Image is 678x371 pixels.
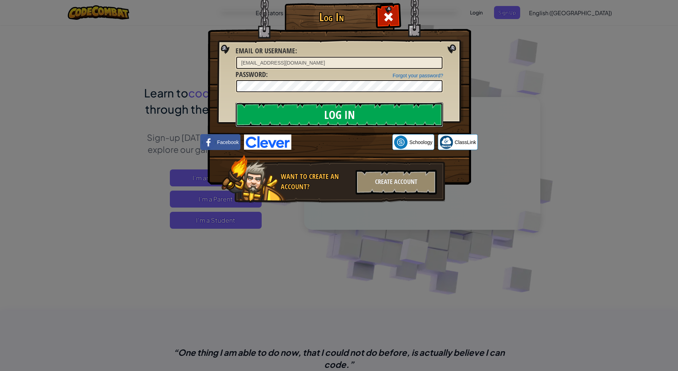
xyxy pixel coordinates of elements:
span: Password [236,70,266,79]
label: : [236,46,297,56]
span: Facebook [217,139,239,146]
label: : [236,70,268,80]
div: Create Account [356,170,437,195]
span: Schoology [409,139,432,146]
span: ClassLink [455,139,476,146]
iframe: Sign in with Google Button [291,134,392,150]
img: schoology.png [394,136,408,149]
img: classlink-logo-small.png [440,136,453,149]
img: facebook_small.png [202,136,215,149]
h1: Log In [286,11,376,23]
img: clever-logo-blue.png [244,134,291,150]
a: Forgot your password? [393,73,443,78]
div: Want to create an account? [281,172,351,192]
span: Email or Username [236,46,295,55]
input: Log In [236,102,443,127]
